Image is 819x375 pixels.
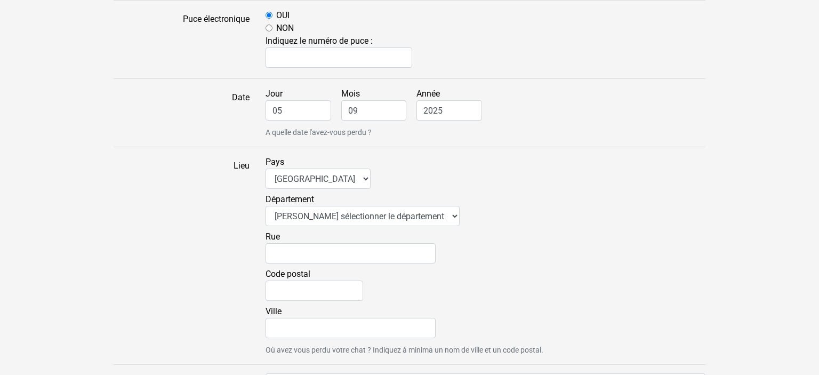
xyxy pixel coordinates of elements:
[266,230,436,264] label: Rue
[276,9,290,22] label: OUI
[106,156,258,356] label: Lieu
[266,206,460,226] select: Département
[341,100,407,121] input: Mois
[341,87,415,121] label: Mois
[266,169,371,189] select: Pays
[266,268,363,301] label: Code postal
[266,156,371,189] label: Pays
[106,9,258,70] label: Puce électronique
[266,193,460,226] label: Département
[266,345,705,356] small: Où avez vous perdu votre chat ? Indiquez à minima un nom de ville et un code postal.
[266,36,705,68] span: Indiquez le numéro de puce :
[266,305,436,338] label: Ville
[266,87,339,121] label: Jour
[266,243,436,264] input: Rue
[266,25,272,31] input: NON
[106,87,258,138] label: Date
[416,100,482,121] input: Année
[276,22,294,35] label: NON
[266,318,436,338] input: Ville
[266,100,331,121] input: Jour
[416,87,490,121] label: Année
[266,12,272,19] input: OUI
[266,127,705,138] small: A quelle date l'avez-vous perdu ?
[266,281,363,301] input: Code postal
